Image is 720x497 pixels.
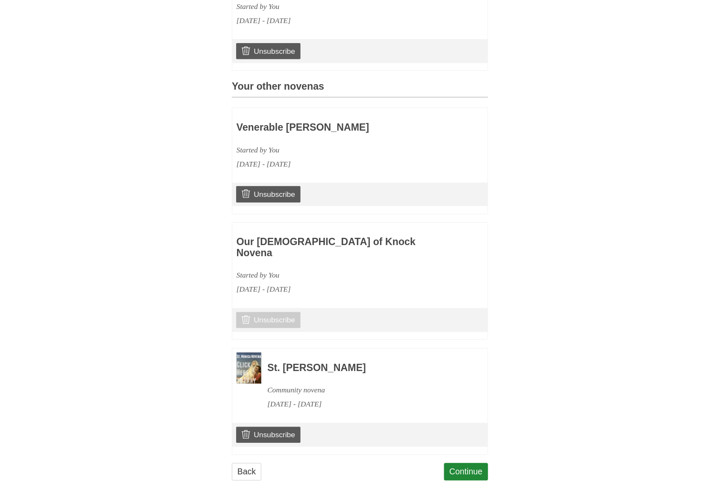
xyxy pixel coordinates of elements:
[237,14,434,28] div: [DATE] - [DATE]
[232,81,488,98] h3: Your other novenas
[236,427,301,443] a: Unsubscribe
[237,143,434,157] div: Started by You
[236,312,301,328] a: Unsubscribe
[237,237,434,259] h3: Our [DEMOGRAPHIC_DATA] of Knock Novena
[267,363,465,374] h3: St. [PERSON_NAME]
[236,43,301,59] a: Unsubscribe
[237,157,434,171] div: [DATE] - [DATE]
[267,383,465,398] div: Community novena
[444,463,489,481] a: Continue
[237,269,434,283] div: Started by You
[237,122,434,133] h3: Venerable [PERSON_NAME]
[267,398,465,412] div: [DATE] - [DATE]
[237,353,261,384] img: Novena image
[236,186,301,202] a: Unsubscribe
[237,283,434,297] div: [DATE] - [DATE]
[232,463,261,481] a: Back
